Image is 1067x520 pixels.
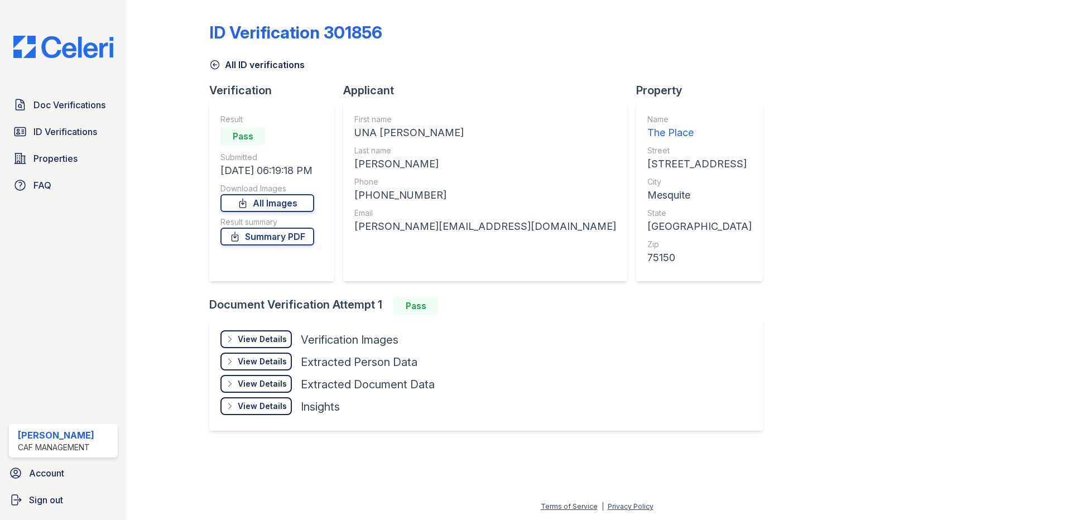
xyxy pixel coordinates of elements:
[647,114,752,125] div: Name
[541,502,598,511] a: Terms of Service
[647,125,752,141] div: The Place
[647,156,752,172] div: [STREET_ADDRESS]
[301,354,417,370] div: Extracted Person Data
[393,297,438,315] div: Pass
[220,194,314,212] a: All Images
[354,114,616,125] div: First name
[9,147,118,170] a: Properties
[33,152,78,165] span: Properties
[354,125,616,141] div: UNA [PERSON_NAME]
[647,114,752,141] a: Name The Place
[647,176,752,187] div: City
[608,502,653,511] a: Privacy Policy
[238,378,287,389] div: View Details
[636,83,772,98] div: Property
[209,22,382,42] div: ID Verification 301856
[647,145,752,156] div: Street
[29,466,64,480] span: Account
[18,442,94,453] div: CAF Management
[354,187,616,203] div: [PHONE_NUMBER]
[4,36,122,58] img: CE_Logo_Blue-a8612792a0a2168367f1c8372b55b34899dd931a85d93a1a3d3e32e68fde9ad4.png
[647,219,752,234] div: [GEOGRAPHIC_DATA]
[301,377,435,392] div: Extracted Document Data
[238,356,287,367] div: View Details
[220,228,314,245] a: Summary PDF
[301,399,340,415] div: Insights
[220,152,314,163] div: Submitted
[9,174,118,196] a: FAQ
[354,156,616,172] div: [PERSON_NAME]
[220,216,314,228] div: Result summary
[33,125,97,138] span: ID Verifications
[220,163,314,179] div: [DATE] 06:19:18 PM
[354,208,616,219] div: Email
[9,121,118,143] a: ID Verifications
[29,493,63,507] span: Sign out
[354,145,616,156] div: Last name
[647,208,752,219] div: State
[354,176,616,187] div: Phone
[220,183,314,194] div: Download Images
[647,250,752,266] div: 75150
[18,428,94,442] div: [PERSON_NAME]
[647,187,752,203] div: Mesquite
[33,179,51,192] span: FAQ
[209,58,305,71] a: All ID verifications
[4,489,122,511] a: Sign out
[9,94,118,116] a: Doc Verifications
[354,219,616,234] div: [PERSON_NAME][EMAIL_ADDRESS][DOMAIN_NAME]
[209,83,343,98] div: Verification
[238,334,287,345] div: View Details
[343,83,636,98] div: Applicant
[4,462,122,484] a: Account
[301,332,398,348] div: Verification Images
[220,127,265,145] div: Pass
[647,239,752,250] div: Zip
[209,297,772,315] div: Document Verification Attempt 1
[33,98,105,112] span: Doc Verifications
[602,502,604,511] div: |
[238,401,287,412] div: View Details
[220,114,314,125] div: Result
